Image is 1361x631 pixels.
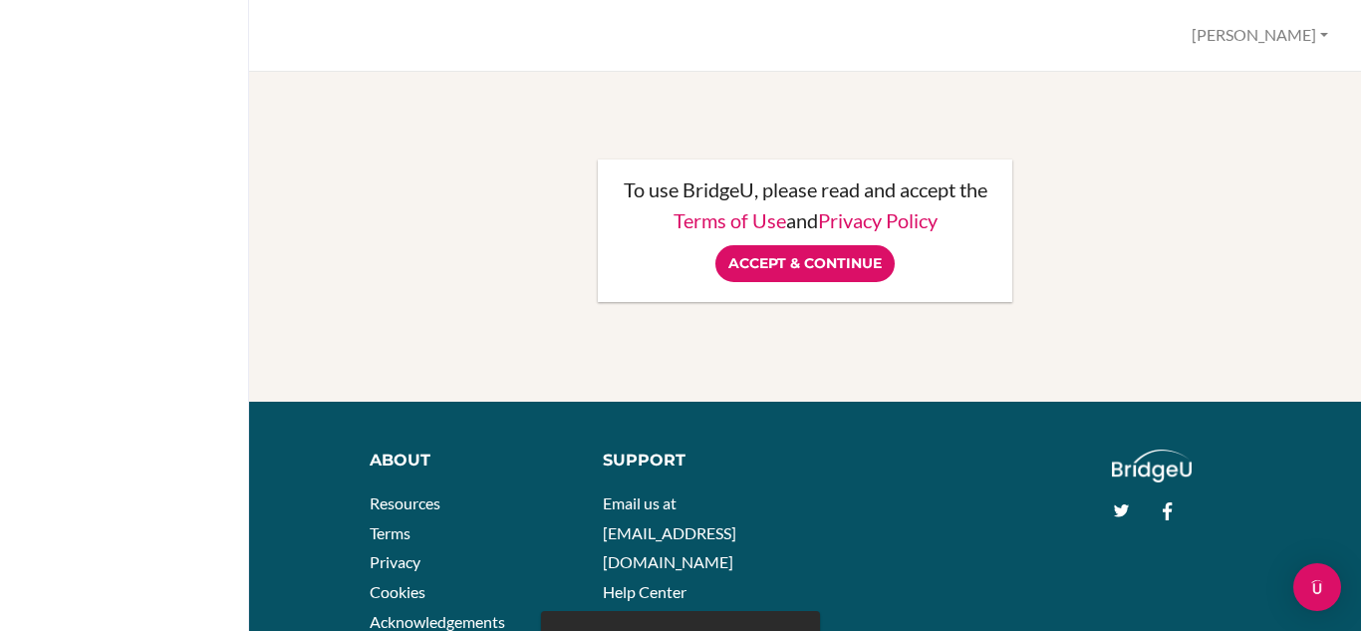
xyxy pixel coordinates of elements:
a: Terms of Use [674,208,786,232]
img: logo_white@2x-f4f0deed5e89b7ecb1c2cc34c3e3d731f90f0f143d5ea2071677605dd97b5244.png [1112,450,1193,482]
div: About [370,450,572,473]
p: and [618,210,993,230]
p: To use BridgeU, please read and accept the [618,179,993,199]
button: [PERSON_NAME] [1183,17,1337,54]
a: Terms [370,523,410,542]
a: Email us at [EMAIL_ADDRESS][DOMAIN_NAME] [603,493,736,571]
a: Privacy Policy [818,208,938,232]
div: Open Intercom Messenger [1293,563,1341,611]
a: Cookies [370,582,425,601]
input: Accept & Continue [715,245,895,282]
a: Help Center [603,582,686,601]
div: Support [603,450,791,473]
a: Resources [370,493,440,512]
a: Privacy [370,552,420,571]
